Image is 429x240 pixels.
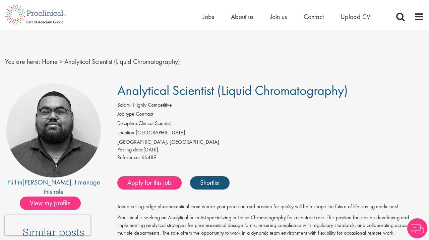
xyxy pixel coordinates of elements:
span: 66489 [141,154,157,161]
span: Highly Competitive [133,101,172,108]
iframe: reCAPTCHA [5,215,90,235]
a: Upload CV [341,12,370,21]
li: Clinical Scientist [117,120,424,129]
div: [GEOGRAPHIC_DATA], [GEOGRAPHIC_DATA] [117,138,424,146]
a: breadcrumb link [42,57,58,66]
p: Join a cutting-edge pharmaceutical team where your precision and passion for quality will help sh... [117,203,424,211]
span: Posting date: [117,146,143,153]
span: Analytical Scientist (Liquid Chromatography) [117,82,348,99]
a: About us [231,12,253,21]
a: Shortlist [190,176,230,190]
label: Reference: [117,154,140,161]
label: Location: [117,129,136,137]
a: Jobs [203,12,214,21]
div: [DATE] [117,146,424,154]
a: Apply for this job [117,176,182,190]
span: You are here: [5,57,40,66]
label: Job type: [117,110,136,118]
img: imeage of recruiter Ashley Bennett [6,83,101,177]
span: Analytical Scientist (Liquid Chromatography) [64,57,180,66]
p: Proclinical is seeking an Analytical Scientist specializing in Liquid Chromatography for a contra... [117,214,424,237]
a: Contact [304,12,324,21]
li: [GEOGRAPHIC_DATA] [117,129,424,138]
a: View my profile [20,198,87,207]
span: > [59,57,63,66]
a: Join us [270,12,287,21]
div: Hi I'm , I manage this role [5,177,102,197]
img: Chatbot [407,218,427,238]
a: [PERSON_NAME] [22,178,71,187]
label: Discipline: [117,120,138,127]
label: Salary: [117,101,132,109]
li: Contract [117,110,424,120]
span: View my profile [20,197,81,210]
